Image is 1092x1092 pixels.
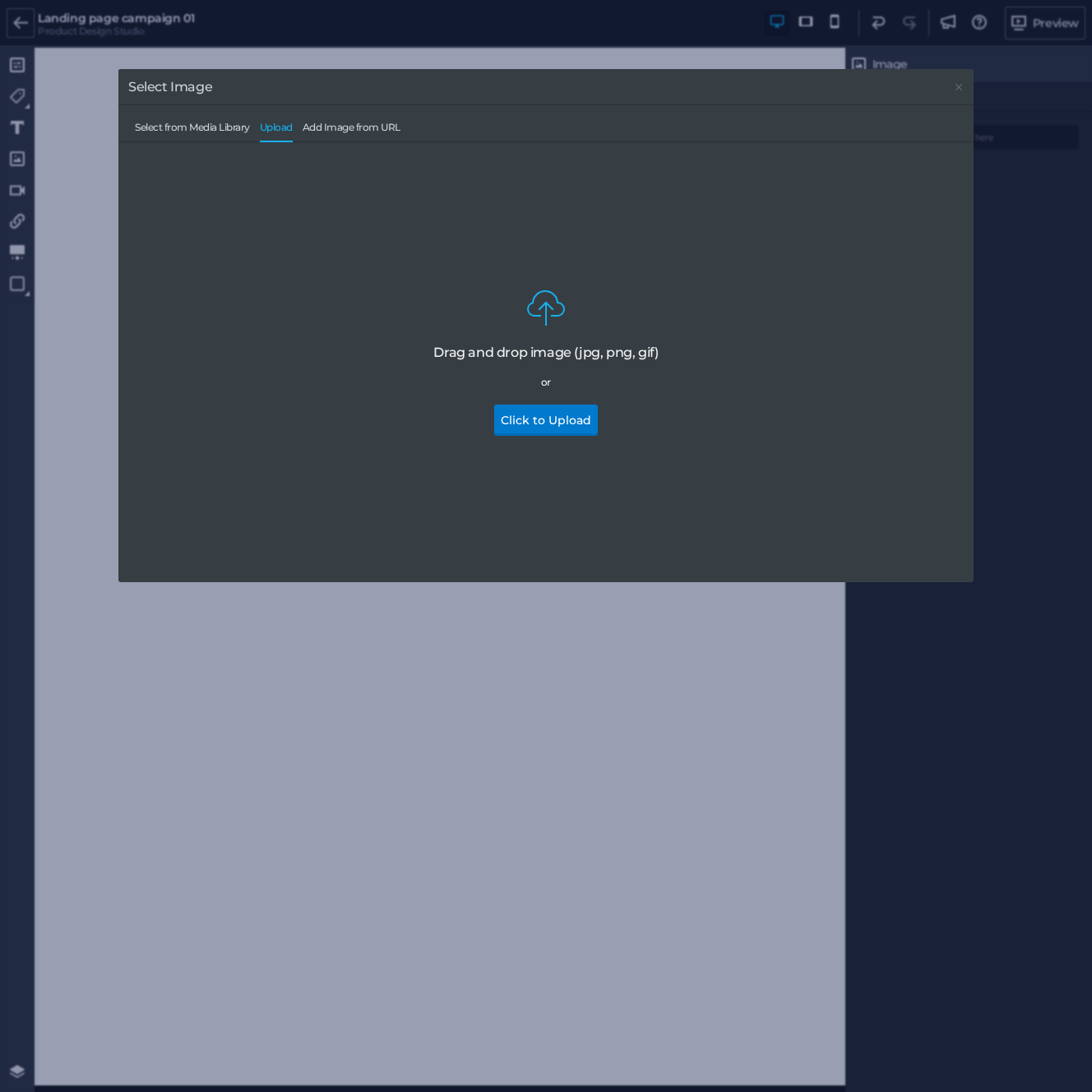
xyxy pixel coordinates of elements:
div: Drag and drop image (jpg, png, gif) [433,345,658,360]
div: or [541,377,551,388]
button: Click to Upload [494,405,598,436]
span: Select Image [128,79,212,95]
span: Select from Media Library [135,122,250,141]
span: Upload [260,122,293,141]
span: Add Image from URL [303,122,400,141]
a: Close [952,81,965,94]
